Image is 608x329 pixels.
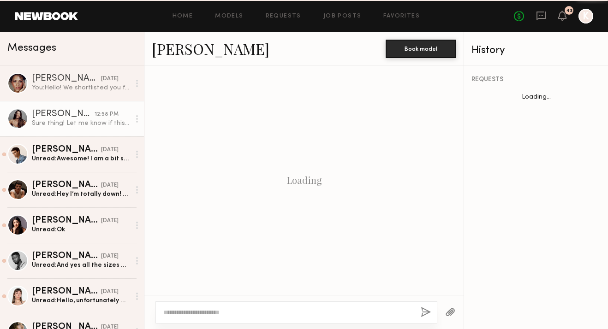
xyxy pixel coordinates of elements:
a: Book model [386,44,456,52]
div: [PERSON_NAME] [32,252,101,261]
a: [PERSON_NAME] [152,39,269,59]
div: [PERSON_NAME] [32,74,101,83]
div: [DATE] [101,252,119,261]
div: Unread: Hello, unfortunately my waist is 25”. Thank you for thinking of me, and I hope your shoot... [32,296,130,305]
a: K [578,9,593,23]
div: Unread: Ok [32,225,130,234]
div: Unread: And yes all the sizes work for me! [32,261,130,270]
div: Loading... [464,94,608,100]
div: [PERSON_NAME] [32,110,95,119]
div: Unread: Awesome! I am a bit smaller on jeans 31x31. Let me know if that’s okay. I might need a be... [32,154,130,163]
a: Models [215,13,243,19]
div: [DATE] [101,217,119,225]
div: Loading [287,175,322,186]
div: History [471,45,601,56]
div: [PERSON_NAME] [32,287,101,296]
div: 43 [566,8,572,13]
a: Favorites [383,13,420,19]
a: Job Posts [323,13,362,19]
div: [DATE] [101,288,119,296]
div: [PERSON_NAME] [32,181,101,190]
div: [DATE] [101,75,119,83]
div: [DATE] [101,146,119,154]
div: REQUESTS [471,76,601,83]
div: Sure thing! Let me know if this works - [URL][DOMAIN_NAME] [32,119,130,128]
div: You: Hello! We shortlisted you for the upcoming outdoor brand lifestyle video/photo production in... [32,83,130,92]
div: [DATE] [101,181,119,190]
span: Messages [7,43,56,53]
a: Requests [266,13,301,19]
div: [PERSON_NAME] [32,145,101,154]
div: Unread: Hey I’m totally down! All those sizes are perfect! Are we able to do a guaranteed $1000? [32,190,130,199]
button: Book model [386,40,456,58]
div: 12:58 PM [95,110,119,119]
div: [PERSON_NAME] [32,216,101,225]
a: Home [173,13,193,19]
